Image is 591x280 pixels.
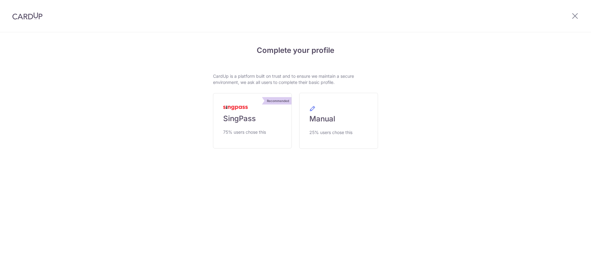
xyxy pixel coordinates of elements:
[213,45,378,56] h4: Complete your profile
[299,93,378,149] a: Manual 25% users chose this
[223,106,248,110] img: MyInfoLogo
[309,129,352,136] span: 25% users chose this
[213,93,292,148] a: Recommended SingPass 75% users chose this
[12,12,42,20] img: CardUp
[264,97,291,105] div: Recommended
[213,73,378,85] p: CardUp is a platform built on trust and to ensure we maintain a secure environment, we ask all us...
[223,128,266,136] span: 75% users chose this
[309,114,335,124] span: Manual
[223,114,256,124] span: SingPass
